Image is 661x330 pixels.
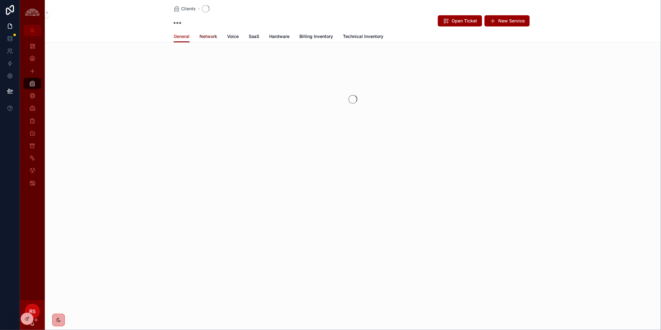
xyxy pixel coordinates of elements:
img: App logo [24,8,41,17]
span: SaaS [249,33,259,40]
a: General [174,31,190,43]
a: Hardware [269,31,289,43]
span: RS [29,308,35,315]
span: Technical Inventory [343,33,383,40]
span: Open Ticket [452,18,477,24]
span: Network [199,33,217,40]
a: Network [199,31,217,43]
div: scrollable content [20,36,45,300]
a: Clients [174,6,196,12]
span: Voice [227,33,239,40]
span: Billing Inventory [299,33,333,40]
span: New Service [498,18,525,24]
a: Technical Inventory [343,31,383,43]
span: Hardware [269,33,289,40]
span: General [174,33,190,40]
a: Voice [227,31,239,43]
a: SaaS [249,31,259,43]
button: Open Ticket [438,15,482,26]
a: Billing Inventory [299,31,333,43]
button: New Service [485,15,530,26]
span: Clients [181,6,196,12]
